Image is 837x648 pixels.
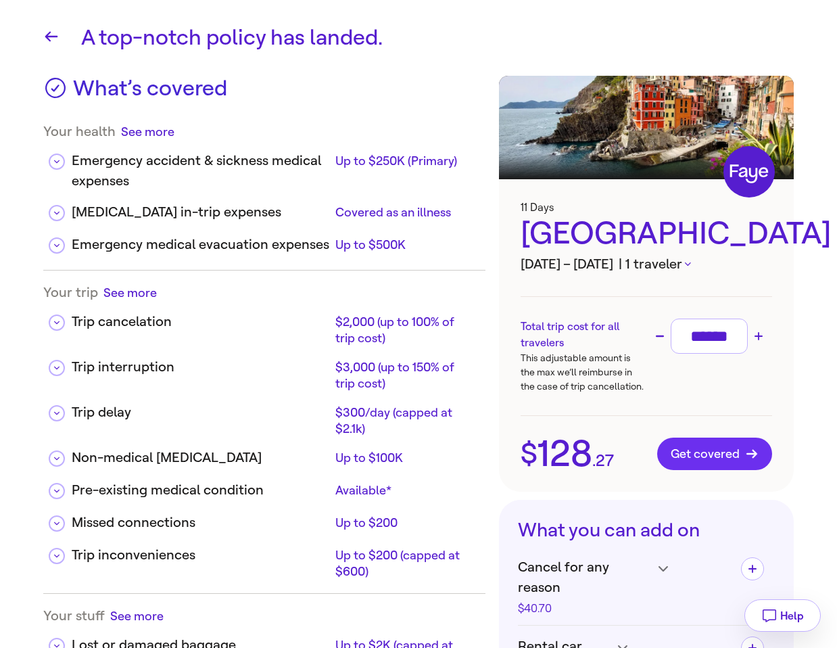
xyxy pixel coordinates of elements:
div: Missed connections [72,513,330,533]
button: Add Cancel for any reason [741,557,764,580]
div: Emergency medical evacuation expensesUp to $500K [43,224,485,256]
h3: What’s covered [73,76,227,110]
button: Decrease trip cost [652,328,668,344]
h3: 11 Days [521,201,772,214]
div: [GEOGRAPHIC_DATA] [521,214,772,254]
h3: [DATE] – [DATE] [521,254,772,275]
div: Missed connectionsUp to $200 [43,502,485,534]
div: $3,000 (up to 150% of trip cost) [335,359,475,392]
div: Your trip [43,284,485,301]
p: This adjustable amount is the max we’ll reimburse in the case of trip cancellation. [521,351,646,394]
div: Trip interruption [72,357,330,377]
h3: What you can add on [518,519,775,542]
div: Trip inconveniencesUp to $200 (capped at $600) [43,534,485,580]
button: See more [103,284,157,301]
div: Up to $200 [335,515,475,531]
div: Emergency medical evacuation expenses [72,235,330,255]
div: Your health [43,123,485,140]
div: Non-medical [MEDICAL_DATA]Up to $100K [43,437,485,469]
div: [MEDICAL_DATA] in-trip expenses [72,202,330,223]
div: Up to $500K [335,237,475,253]
div: Your stuff [43,607,485,624]
div: Trip delay$300/day (capped at $2.1k) [43,392,485,437]
div: Up to $250K (Primary) [335,153,475,169]
div: $300/day (capped at $2.1k) [335,404,475,437]
div: Up to $100K [335,450,475,466]
h4: Cancel for any reason$40.70 [518,557,730,614]
button: See more [110,607,164,624]
div: Pre-existing medical conditionAvailable* [43,469,485,502]
div: Emergency accident & sickness medical expenses [72,151,330,191]
div: $2,000 (up to 100% of trip cost) [335,314,475,346]
div: Trip cancelation [72,312,330,332]
div: Trip inconveniences [72,545,330,565]
button: Help [744,599,821,632]
span: Help [780,609,804,622]
div: Non-medical [MEDICAL_DATA] [72,448,330,468]
div: Covered as an illness [335,204,475,221]
span: 128 [537,436,592,472]
input: Trip cost [677,325,742,348]
span: $ [521,440,537,468]
div: Emergency accident & sickness medical expensesUp to $250K (Primary) [43,140,485,191]
span: Cancel for any reason [518,557,652,598]
button: | 1 traveler [619,254,692,275]
div: [MEDICAL_DATA] in-trip expensesCovered as an illness [43,191,485,224]
div: Pre-existing medical condition [72,480,330,501]
div: Up to $200 (capped at $600) [335,547,475,580]
div: $40.70 [518,603,652,614]
button: Get covered [657,438,772,470]
button: Increase trip cost [750,328,767,344]
span: . [592,453,596,469]
div: Trip interruption$3,000 (up to 150% of trip cost) [43,346,485,392]
button: See more [121,123,174,140]
h3: Total trip cost for all travelers [521,319,646,351]
span: 27 [596,453,614,469]
div: Trip delay [72,402,330,423]
div: Available* [335,482,475,499]
h1: A top-notch policy has landed. [81,22,794,54]
div: Trip cancelation$2,000 (up to 100% of trip cost) [43,301,485,346]
span: Get covered [671,447,759,461]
